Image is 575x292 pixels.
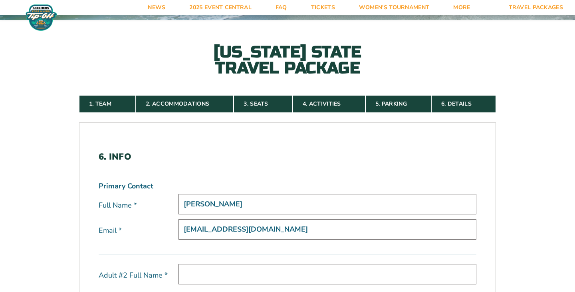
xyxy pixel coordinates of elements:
[234,95,292,113] a: 3. Seats
[24,4,59,31] img: Fort Myers Tip-Off
[293,95,365,113] a: 4. Activities
[99,200,178,210] label: Full Name *
[99,181,153,191] strong: Primary Contact
[99,270,178,280] label: Adult #2 Full Name *
[365,95,431,113] a: 5. Parking
[200,44,375,76] h2: [US_STATE] State Travel Package
[79,95,136,113] a: 1. Team
[136,95,234,113] a: 2. Accommodations
[99,152,476,162] h2: 6. Info
[99,226,178,236] label: Email *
